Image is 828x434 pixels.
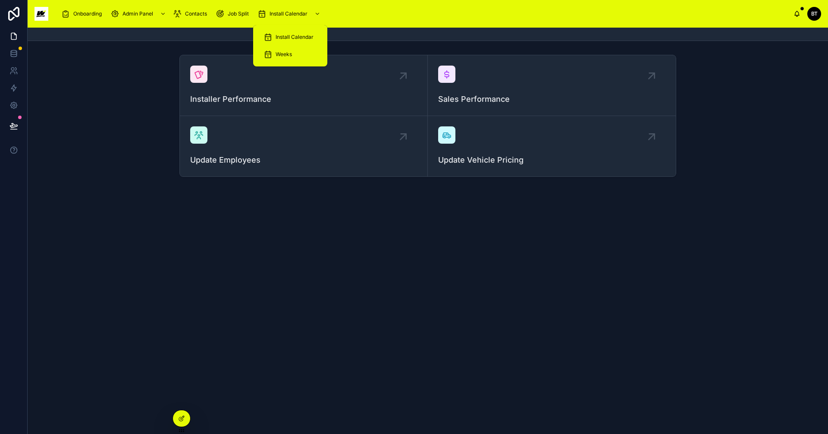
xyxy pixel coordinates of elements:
div: scrollable content [55,4,793,23]
span: Installer Performance [190,93,417,105]
a: Installer Performance [180,55,428,116]
a: Update Employees [180,116,428,176]
span: Contacts [185,10,207,17]
a: Install Calendar [255,6,325,22]
span: Onboarding [73,10,102,17]
span: BT [811,10,818,17]
span: Job Split [228,10,249,17]
span: Admin Panel [122,10,153,17]
img: App logo [34,7,48,21]
a: Onboarding [59,6,108,22]
span: Install Calendar [276,34,314,41]
a: Sales Performance [428,55,676,116]
span: Sales Performance [438,93,665,105]
span: Update Vehicle Pricing [438,154,665,166]
a: Job Split [213,6,255,22]
a: Weeks [258,47,322,62]
a: Update Vehicle Pricing [428,116,676,176]
span: Update Employees [190,154,417,166]
span: Install Calendar [270,10,307,17]
a: Contacts [170,6,213,22]
span: Weeks [276,51,292,58]
a: Install Calendar [258,29,322,45]
a: Admin Panel [108,6,170,22]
